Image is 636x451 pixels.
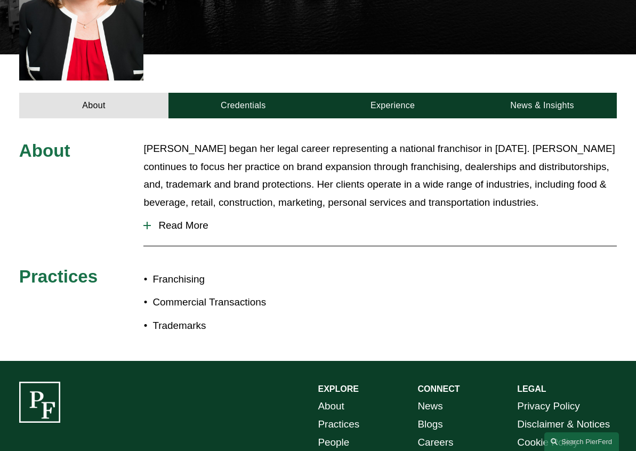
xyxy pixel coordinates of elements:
a: Blogs [417,415,442,433]
p: [PERSON_NAME] began her legal career representing a national franchisor in [DATE]. [PERSON_NAME] ... [143,140,617,212]
a: Credentials [168,93,318,118]
span: Read More [151,220,617,231]
a: About [318,397,344,415]
p: Trademarks [152,317,318,335]
a: Search this site [544,432,619,451]
a: News [417,397,442,415]
button: Read More [143,212,617,239]
a: News & Insights [468,93,617,118]
strong: CONNECT [417,384,460,393]
strong: LEGAL [517,384,546,393]
a: Privacy Policy [517,397,579,415]
a: Practices [318,415,360,433]
p: Franchising [152,270,318,288]
a: Experience [318,93,468,118]
a: Disclaimer & Notices [517,415,610,433]
p: Commercial Transactions [152,293,318,311]
span: About [19,141,70,160]
a: About [19,93,168,118]
strong: EXPLORE [318,384,359,393]
span: Practices [19,267,98,286]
